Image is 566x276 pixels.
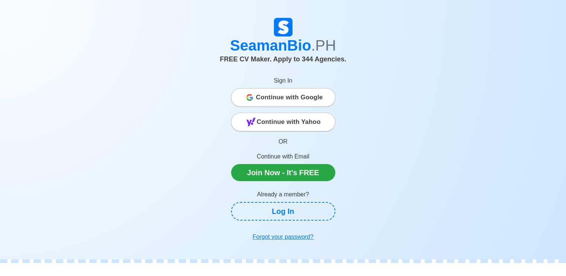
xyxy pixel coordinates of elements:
[231,88,335,107] button: Continue with Google
[231,152,335,161] p: Continue with Email
[253,234,314,240] u: Forgot your password?
[231,76,335,85] p: Sign In
[220,55,346,63] span: FREE CV Maker. Apply to 344 Agencies.
[311,37,336,54] span: .PH
[231,202,335,221] a: Log In
[231,137,335,146] p: OR
[257,115,321,129] span: Continue with Yahoo
[231,113,335,131] button: Continue with Yahoo
[274,18,292,36] img: Logo
[256,90,323,105] span: Continue with Google
[231,230,335,244] a: Forgot your password?
[231,190,335,199] p: Already a member?
[231,164,335,181] a: Join Now - It's FREE
[77,36,490,54] h1: SeamanBio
